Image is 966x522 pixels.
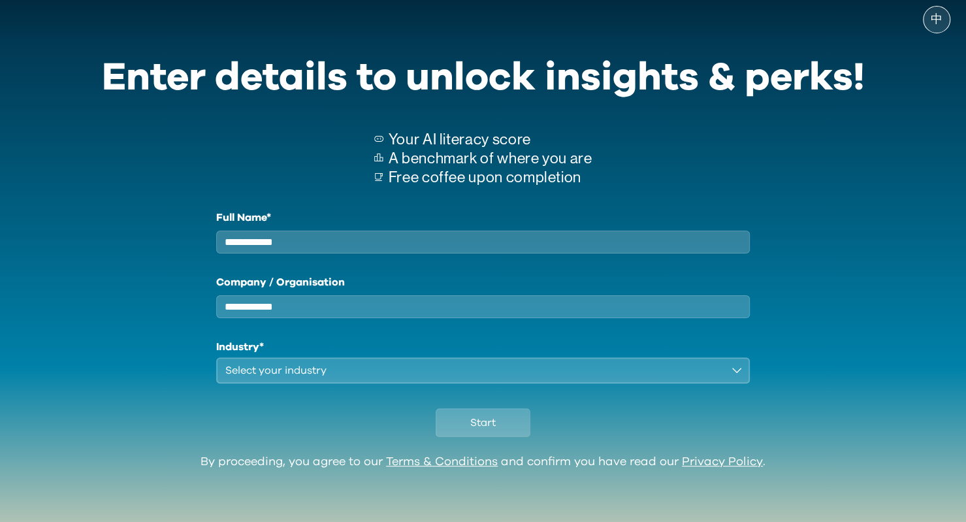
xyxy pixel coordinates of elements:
[102,46,865,109] div: Enter details to unlock insights & perks!
[225,363,723,378] div: Select your industry
[931,13,942,26] span: 中
[470,415,496,431] span: Start
[216,210,750,225] label: Full Name*
[216,339,750,355] h1: Industry*
[216,274,750,290] label: Company / Organisation
[389,149,592,168] p: A benchmark of where you are
[389,130,592,149] p: Your AI literacy score
[436,408,530,437] button: Start
[389,168,592,187] p: Free coffee upon completion
[201,455,765,470] div: By proceeding, you agree to our and confirm you have read our .
[216,357,750,383] button: Select your industry
[386,456,498,468] a: Terms & Conditions
[682,456,763,468] a: Privacy Policy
